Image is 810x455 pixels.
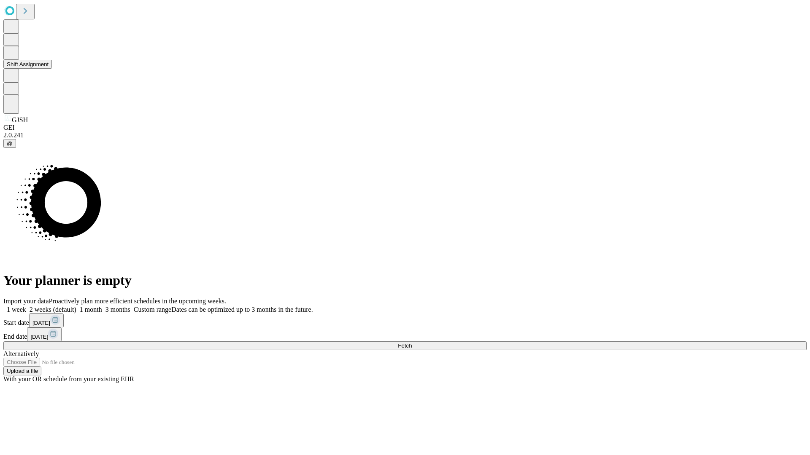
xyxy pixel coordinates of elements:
[7,306,26,313] span: 1 week
[3,341,807,350] button: Fetch
[3,350,39,357] span: Alternatively
[3,375,134,383] span: With your OR schedule from your existing EHR
[30,306,76,313] span: 2 weeks (default)
[3,60,52,69] button: Shift Assignment
[7,140,13,147] span: @
[27,327,62,341] button: [DATE]
[134,306,171,313] span: Custom range
[105,306,130,313] span: 3 months
[49,297,226,305] span: Proactively plan more efficient schedules in the upcoming weeks.
[3,273,807,288] h1: Your planner is empty
[32,320,50,326] span: [DATE]
[12,116,28,123] span: GJSH
[80,306,102,313] span: 1 month
[3,131,807,139] div: 2.0.241
[3,327,807,341] div: End date
[3,139,16,148] button: @
[3,367,41,375] button: Upload a file
[29,313,64,327] button: [DATE]
[30,334,48,340] span: [DATE]
[3,297,49,305] span: Import your data
[3,313,807,327] div: Start date
[398,343,412,349] span: Fetch
[3,124,807,131] div: GEI
[171,306,313,313] span: Dates can be optimized up to 3 months in the future.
